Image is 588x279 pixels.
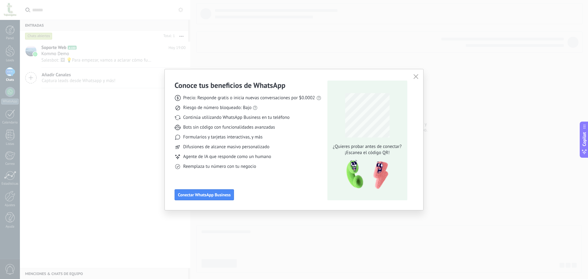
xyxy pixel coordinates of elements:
span: Riesgo de número bloqueado: Bajo [183,105,251,111]
span: Formularios y tarjetas interactivas, y más [183,134,262,140]
span: Bots sin código con funcionalidades avanzadas [183,124,275,130]
span: Agente de IA que responde como un humano [183,154,271,160]
span: Precio: Responde gratis o inicia nuevas conversaciones por $0.0002 [183,95,315,101]
span: Difusiones de alcance masivo personalizado [183,144,269,150]
span: Conectar WhatsApp Business [178,193,231,197]
img: qr-pic-1x.png [341,158,390,191]
h3: Conoce tus beneficios de WhatsApp [175,81,285,90]
span: Reemplaza tu número con tu negocio [183,164,256,170]
span: ¡Escanea el código QR! [331,150,403,156]
span: ¿Quieres probar antes de conectar? [331,144,403,150]
button: Conectar WhatsApp Business [175,189,234,200]
span: Copilot [581,132,587,146]
span: Continúa utilizando WhatsApp Business en tu teléfono [183,115,289,121]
